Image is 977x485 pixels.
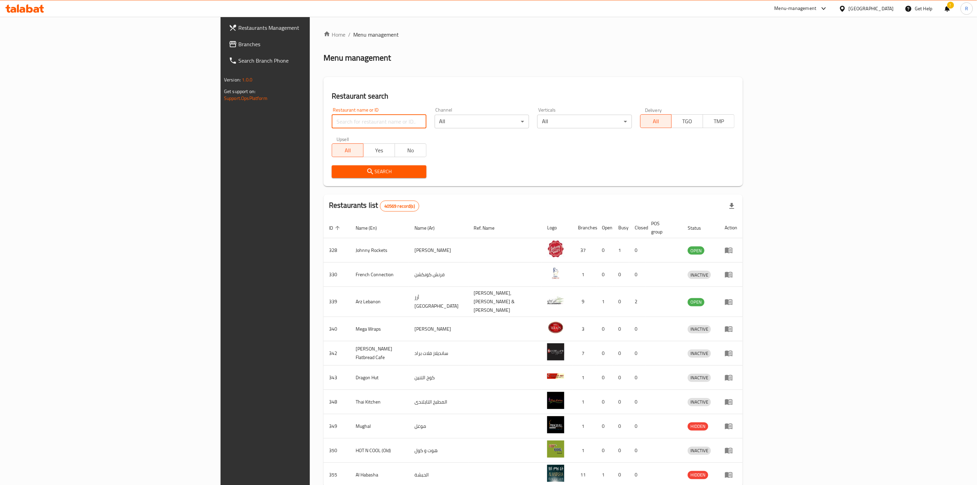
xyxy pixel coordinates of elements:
th: Action [719,217,743,238]
button: TGO [671,114,703,128]
div: Menu [725,422,737,430]
span: TMP [706,116,732,126]
span: INACTIVE [688,447,711,455]
span: No [398,145,424,155]
span: OPEN [688,247,704,255]
td: 0 [629,414,646,438]
td: 3 [572,317,596,341]
span: ID [329,224,342,232]
img: Sandella's Flatbread Cafe [547,343,564,360]
span: HIDDEN [688,422,708,430]
img: Arz Lebanon [547,292,564,309]
td: 0 [596,341,613,366]
th: Busy [613,217,629,238]
div: Menu [725,471,737,479]
div: Menu [725,325,737,333]
span: INACTIVE [688,325,711,333]
a: Branches [223,36,384,52]
td: 0 [629,238,646,263]
span: Name (Ar) [414,224,444,232]
span: INACTIVE [688,271,711,279]
span: All [335,145,361,155]
div: All [537,115,632,128]
td: 0 [629,390,646,414]
span: INACTIVE [688,374,711,382]
div: Menu [725,398,737,406]
div: Menu [725,270,737,279]
h2: Restaurant search [332,91,735,101]
span: INACTIVE [688,349,711,357]
input: Search for restaurant name or ID.. [332,115,426,128]
nav: breadcrumb [324,30,743,39]
span: Branches [238,40,378,48]
img: French Connection [547,265,564,282]
td: 37 [572,238,596,263]
div: INACTIVE [688,447,711,455]
span: OPEN [688,298,704,306]
td: 1 [596,287,613,317]
td: 1 [572,390,596,414]
div: HIDDEN [688,471,708,479]
div: Menu [725,373,737,382]
span: Version: [224,75,241,84]
label: Upsell [336,137,349,141]
td: 1 [572,438,596,463]
td: 0 [596,238,613,263]
div: Total records count [380,201,419,212]
td: 0 [596,317,613,341]
td: 0 [613,287,629,317]
td: [PERSON_NAME],[PERSON_NAME] & [PERSON_NAME] [468,287,542,317]
td: 9 [572,287,596,317]
div: Menu-management [775,4,817,13]
td: أرز [GEOGRAPHIC_DATA] [409,287,468,317]
span: 40569 record(s) [380,203,419,209]
img: Mega Wraps [547,319,564,336]
div: All [435,115,529,128]
td: 0 [629,341,646,366]
span: INACTIVE [688,398,711,406]
span: TGO [674,116,700,126]
div: OPEN [688,246,704,255]
div: Export file [724,198,740,214]
span: Status [688,224,710,232]
td: 0 [596,390,613,414]
span: R [965,5,968,12]
span: Yes [366,145,392,155]
h2: Restaurants list [329,200,419,212]
td: 0 [629,438,646,463]
td: موغل [409,414,468,438]
td: 0 [629,366,646,390]
td: 0 [629,317,646,341]
td: 0 [613,390,629,414]
td: 0 [613,414,629,438]
td: 1 [613,238,629,263]
td: 0 [613,263,629,287]
td: 2 [629,287,646,317]
span: 1.0.0 [242,75,252,84]
a: Restaurants Management [223,20,384,36]
th: Logo [542,217,572,238]
button: All [640,114,672,128]
span: Search Branch Phone [238,56,378,65]
img: HOT N COOL (Old) [547,441,564,458]
td: 0 [613,317,629,341]
td: 1 [572,263,596,287]
img: Thai Kitchen [547,392,564,409]
div: Menu [725,349,737,357]
img: Johnny Rockets [547,240,564,257]
button: Search [332,165,426,178]
span: All [643,116,669,126]
td: [PERSON_NAME] [409,317,468,341]
label: Delivery [645,107,662,112]
td: [PERSON_NAME] [409,238,468,263]
button: TMP [703,114,735,128]
span: Search [337,167,421,176]
button: Yes [363,143,395,157]
td: كوخ التنين [409,366,468,390]
span: Name (En) [356,224,386,232]
td: هوت و كول [409,438,468,463]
